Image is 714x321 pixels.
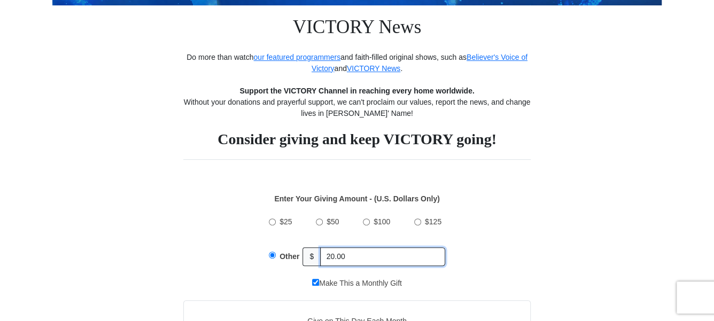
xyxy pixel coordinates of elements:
span: Other [280,252,299,261]
strong: Consider giving and keep VICTORY going! [218,131,496,147]
label: Make This a Monthly Gift [312,278,402,289]
a: our featured programmers [253,53,340,61]
strong: Support the VICTORY Channel in reaching every home worldwide. [239,87,474,95]
input: Other Amount [320,247,445,266]
div: Do more than watch and faith-filled original shows, such as and . Without your donations and pray... [183,52,531,148]
input: Make This a Monthly Gift [312,279,319,286]
span: $25 [280,217,292,226]
strong: Enter Your Giving Amount - (U.S. Dollars Only) [274,194,439,203]
span: $50 [327,217,339,226]
span: $125 [425,217,441,226]
a: VICTORY News [347,64,400,73]
a: Believer's Voice of Victory [312,53,527,73]
span: $100 [374,217,390,226]
h1: VICTORY News [183,5,531,52]
span: $ [302,247,321,266]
